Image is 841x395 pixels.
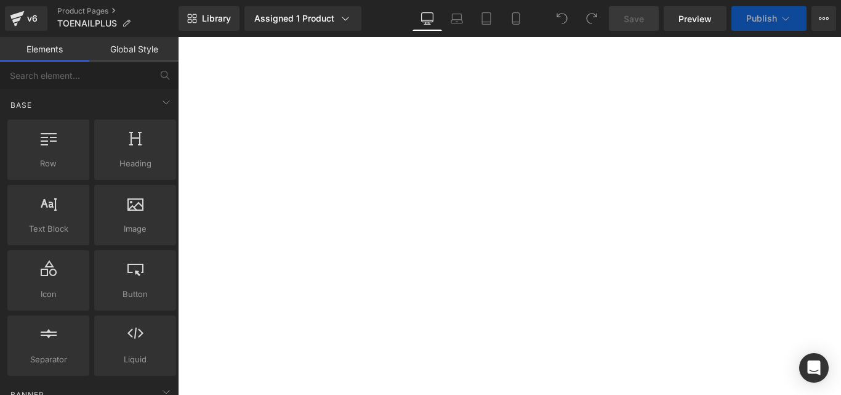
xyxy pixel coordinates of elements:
span: Separator [11,353,86,366]
button: Publish [731,6,807,31]
span: Image [98,222,172,235]
span: Text Block [11,222,86,235]
div: Assigned 1 Product [254,12,352,25]
a: Tablet [472,6,501,31]
span: Base [9,99,33,111]
a: New Library [179,6,239,31]
a: Preview [664,6,726,31]
a: Laptop [442,6,472,31]
span: Row [11,157,86,170]
span: Preview [678,12,712,25]
a: Global Style [89,37,179,62]
div: Open Intercom Messenger [799,353,829,383]
span: Publish [746,14,777,23]
button: More [811,6,836,31]
div: v6 [25,10,40,26]
a: Desktop [412,6,442,31]
span: Button [98,288,172,301]
a: Product Pages [57,6,179,16]
a: Mobile [501,6,531,31]
span: Heading [98,157,172,170]
a: v6 [5,6,47,31]
span: Save [624,12,644,25]
button: Undo [550,6,574,31]
span: Icon [11,288,86,301]
span: Library [202,13,231,24]
button: Redo [579,6,604,31]
span: TOENAILPLUS [57,18,117,28]
span: Liquid [98,353,172,366]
